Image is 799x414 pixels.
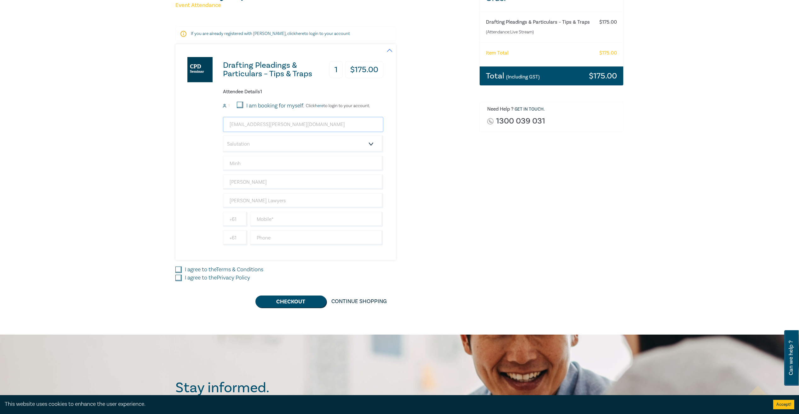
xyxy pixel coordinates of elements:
[599,19,617,25] h6: $ 175.00
[487,106,619,112] h6: Need Help ? .
[187,57,213,82] img: Drafting Pleadings & Particulars – Tips & Traps
[486,19,592,25] h6: Drafting Pleadings & Particulars – Tips & Traps
[250,230,383,245] input: Phone
[496,117,545,125] a: 1300 039 031
[486,29,592,35] small: (Attendance: Live Stream )
[250,212,383,227] input: Mobile*
[223,156,383,171] input: First Name*
[329,61,343,78] h3: 1
[185,266,263,274] label: I agree to the
[486,72,540,80] h3: Total
[191,31,380,37] p: If you are already registered with [PERSON_NAME], click to login to your account
[515,106,544,112] a: Get in touch
[223,193,383,208] input: Company
[486,50,509,56] h6: Item Total
[185,274,250,282] label: I agree to the
[223,117,383,132] input: Attendee Email*
[345,61,383,78] h3: $ 175.00
[223,175,383,190] input: Last Name*
[223,230,248,245] input: +61
[304,103,370,108] p: Click to login to your account.
[223,89,383,95] h6: Attendee Details 1
[326,296,392,308] a: Continue Shopping
[599,50,617,56] h6: $ 175.00
[217,274,250,281] a: Privacy Policy
[216,266,263,273] a: Terms & Conditions
[788,334,794,382] span: Can we help ?
[246,102,304,110] label: I am booking for myself.
[228,104,230,108] small: 1
[175,380,324,396] h2: Stay informed.
[773,400,794,409] button: Accept cookies
[223,212,248,227] input: +61
[223,61,327,78] h3: Drafting Pleadings & Particulars – Tips & Traps
[5,400,764,408] div: This website uses cookies to enhance the user experience.
[255,296,326,308] button: Checkout
[296,31,304,37] a: here
[315,103,323,109] a: here
[589,72,617,80] h3: $ 175.00
[506,74,540,80] small: (Including GST)
[175,2,472,9] h5: Event Attendance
